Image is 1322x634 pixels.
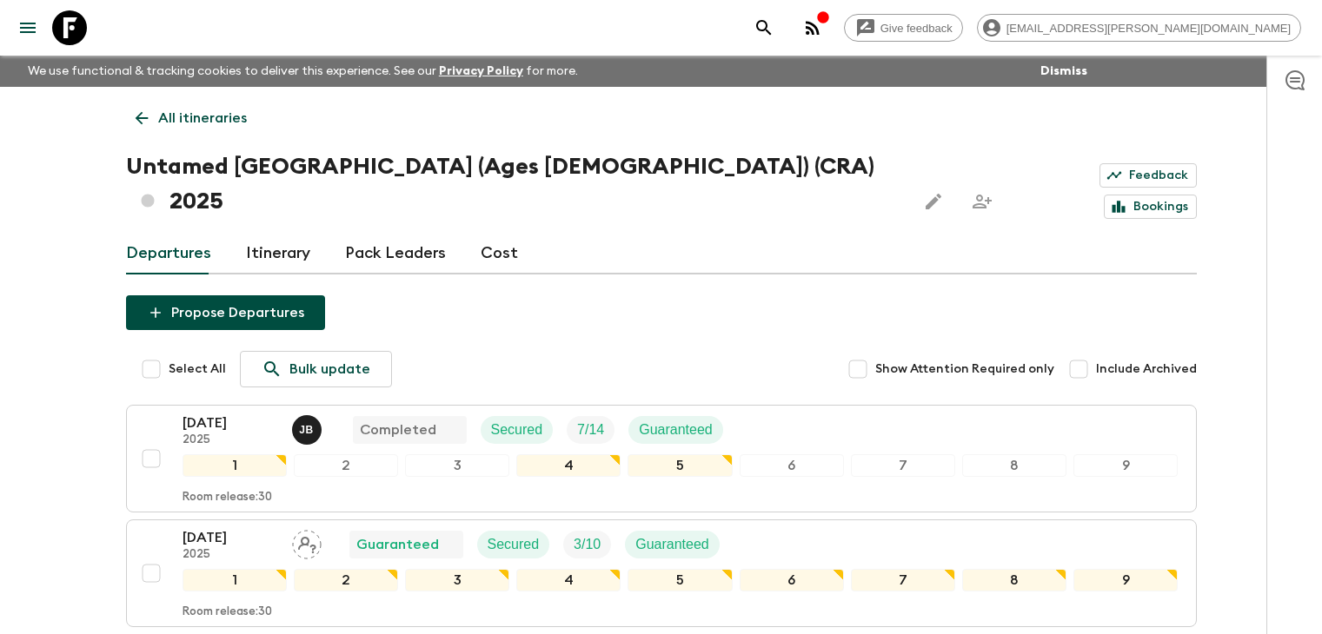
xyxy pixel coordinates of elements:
p: Secured [491,419,543,440]
button: [DATE]2025Joe BerniniCompletedSecuredTrip FillGuaranteed123456789Room release:30 [126,405,1197,512]
div: 3 [405,569,509,591]
p: 7 / 14 [577,419,604,440]
p: [DATE] [183,527,278,548]
div: 1 [183,454,287,477]
span: Include Archived [1096,360,1197,378]
a: Bookings [1104,195,1197,219]
div: 5 [628,454,732,477]
a: Pack Leaders [345,233,446,274]
p: [DATE] [183,413,278,433]
p: Guaranteed [635,534,709,555]
div: Trip Fill [563,531,611,558]
button: Propose Departures [126,295,325,330]
div: 5 [628,569,732,591]
p: Secured [488,534,540,555]
p: Guaranteed [356,534,439,555]
a: Itinerary [246,233,310,274]
div: 3 [405,454,509,477]
a: Feedback [1099,163,1197,188]
p: 2025 [183,433,278,447]
a: Departures [126,233,211,274]
p: All itineraries [158,108,247,129]
div: 8 [962,569,1066,591]
button: search adventures [747,10,781,45]
span: [EMAIL_ADDRESS][PERSON_NAME][DOMAIN_NAME] [997,22,1300,35]
button: menu [10,10,45,45]
div: 2 [294,454,398,477]
span: Give feedback [871,22,962,35]
div: [EMAIL_ADDRESS][PERSON_NAME][DOMAIN_NAME] [977,14,1301,42]
div: Secured [481,416,554,444]
div: 9 [1073,569,1178,591]
a: Cost [481,233,518,274]
a: All itineraries [126,101,256,135]
a: Bulk update [240,351,392,387]
div: 4 [516,569,621,591]
button: Dismiss [1036,59,1092,83]
div: 9 [1073,454,1178,477]
div: 2 [294,569,398,591]
span: Joe Bernini [292,420,325,434]
div: 6 [740,569,844,591]
p: Bulk update [289,359,370,380]
div: 6 [740,454,844,477]
span: Share this itinerary [965,184,1000,219]
p: Room release: 30 [183,605,272,619]
p: Room release: 30 [183,491,272,505]
div: Trip Fill [567,416,614,444]
button: Edit this itinerary [916,184,951,219]
h1: Untamed [GEOGRAPHIC_DATA] (Ages [DEMOGRAPHIC_DATA]) (CRA) 2025 [126,149,903,219]
span: Select All [169,360,226,378]
p: 2025 [183,548,278,562]
div: Secured [477,531,550,558]
div: 4 [516,454,621,477]
p: We use functional & tracking cookies to deliver this experience. See our for more. [21,56,585,87]
span: Show Attention Required only [875,360,1054,378]
button: [DATE]2025Assign pack leaderGuaranteedSecuredTrip FillGuaranteed123456789Room release:30 [126,519,1197,627]
a: Privacy Policy [439,65,523,77]
p: 3 / 10 [574,534,601,555]
div: 7 [851,569,955,591]
span: Assign pack leader [292,535,322,549]
a: Give feedback [844,14,963,42]
div: 8 [962,454,1066,477]
p: Guaranteed [639,419,713,440]
p: Completed [360,419,436,440]
div: 1 [183,569,287,591]
div: 7 [851,454,955,477]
